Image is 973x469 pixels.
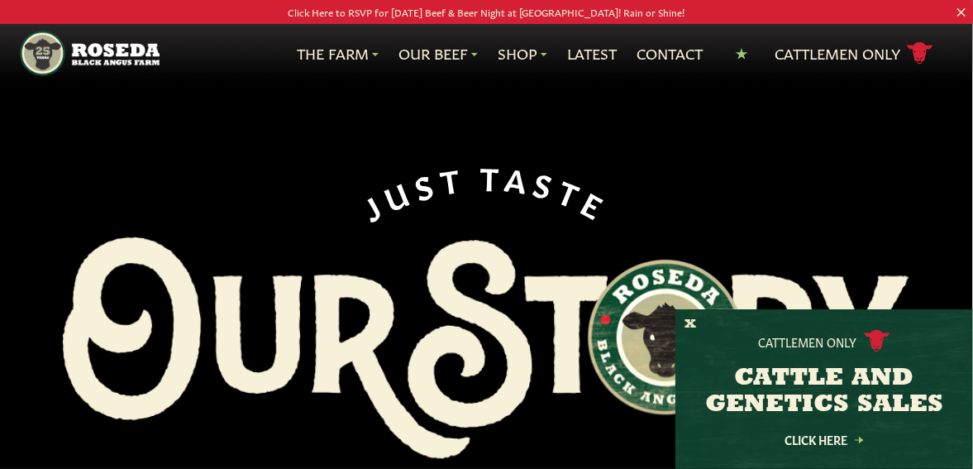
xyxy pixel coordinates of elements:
[20,24,954,83] nav: Main Navigation
[864,330,890,352] img: cattle-icon.svg
[498,43,547,65] a: Shop
[637,43,703,65] a: Contact
[696,366,952,419] h3: CATTLE AND GENETICS SALES
[759,333,857,350] p: Cattlemen Only
[750,434,899,445] a: Click Here
[480,159,507,193] span: T
[775,39,933,68] a: Cattlemen Only
[356,184,391,224] span: J
[20,31,160,76] img: https://roseda.com/wp-content/uploads/2021/05/roseda-25-header.png
[555,172,591,213] span: T
[379,171,418,213] span: U
[567,43,617,65] a: Latest
[297,43,379,65] a: The Farm
[503,160,536,196] span: A
[438,160,469,196] span: T
[411,164,443,202] span: S
[684,316,696,333] button: X
[355,159,618,224] div: JUST TASTE
[532,165,564,203] span: S
[49,3,924,21] p: Click Here to RSVP for [DATE] Beef & Beer Night at [GEOGRAPHIC_DATA]! Rain or Shine!
[398,43,478,65] a: Our Beef
[579,184,616,224] span: E
[63,237,909,459] img: Roseda Black Aangus Farm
